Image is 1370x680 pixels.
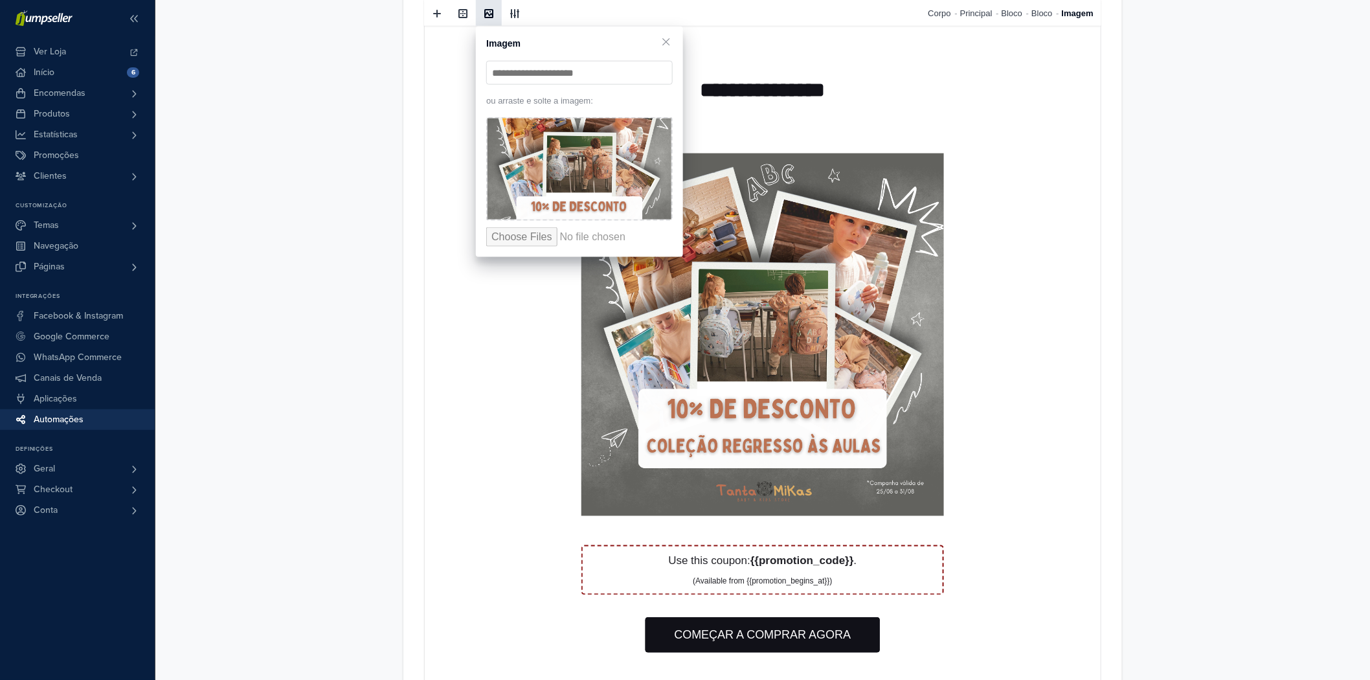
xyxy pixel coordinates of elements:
[34,62,54,83] span: Início
[34,500,58,521] span: Conta
[34,326,109,347] span: Google Commerce
[34,145,79,166] span: Promoções
[16,293,155,300] p: Integrações
[34,459,55,479] span: Geral
[127,67,139,78] span: 6
[34,166,67,187] span: Clientes
[236,48,440,59] a: {{[DOMAIN_NAME]}}
[34,256,65,277] span: Páginas
[34,368,102,389] span: Canais de Venda
[488,119,671,220] img: image-9842aa18-8ffe-47cd-a5c4-2f97f9dc1747.png
[486,27,521,51] span: Imagem
[34,215,59,236] span: Temas
[34,41,66,62] span: Ver Loja
[34,306,123,326] span: Facebook & Instagram
[34,389,77,409] span: Aplicações
[34,409,84,430] span: Automações
[34,83,85,104] span: Encomendas
[486,95,673,108] div: ou arraste e solte a imagem:
[34,104,70,124] span: Produtos
[164,612,511,624] p: (Available from {{promotion_begins_at}})
[34,347,122,368] span: WhatsApp Commerce
[164,589,511,606] p: Use this coupon: .
[34,479,73,500] span: Checkout
[16,202,155,210] p: Customização
[157,190,519,552] img: image-9842aa18-8ffe-47cd-a5c4-2f97f9dc1747.png
[429,39,440,49] img: %7B%7B%20store.logo%20%7D%7D
[34,124,78,145] span: Estatísticas
[326,591,429,604] strong: {{promotion_code}}
[34,236,78,256] span: Navegação
[236,40,426,61] re-text: {{[DOMAIN_NAME]}}
[16,446,155,453] p: Definições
